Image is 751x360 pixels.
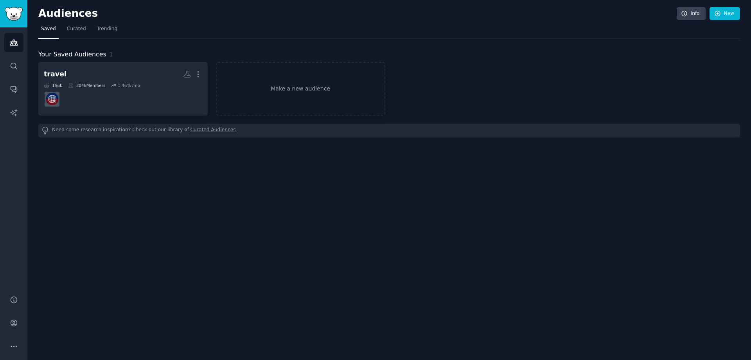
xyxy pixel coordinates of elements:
div: 1 Sub [44,83,63,88]
div: 304k Members [68,83,106,88]
a: Info [677,7,706,20]
div: Need some research inspiration? Check out our library of [38,124,740,137]
img: InternetPH [46,93,58,105]
a: New [710,7,740,20]
span: 1 [109,51,113,58]
a: Trending [94,23,120,39]
img: GummySearch logo [5,7,23,21]
a: Curated Audiences [190,127,236,135]
a: Curated [64,23,89,39]
div: travel [44,69,66,79]
h2: Audiences [38,7,677,20]
a: Saved [38,23,59,39]
div: 1.46 % /mo [118,83,140,88]
span: Curated [67,25,86,33]
a: travel1Sub304kMembers1.46% /moInternetPH [38,62,208,116]
span: Your Saved Audiences [38,50,106,60]
span: Saved [41,25,56,33]
a: Make a new audience [216,62,385,116]
span: Trending [97,25,117,33]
